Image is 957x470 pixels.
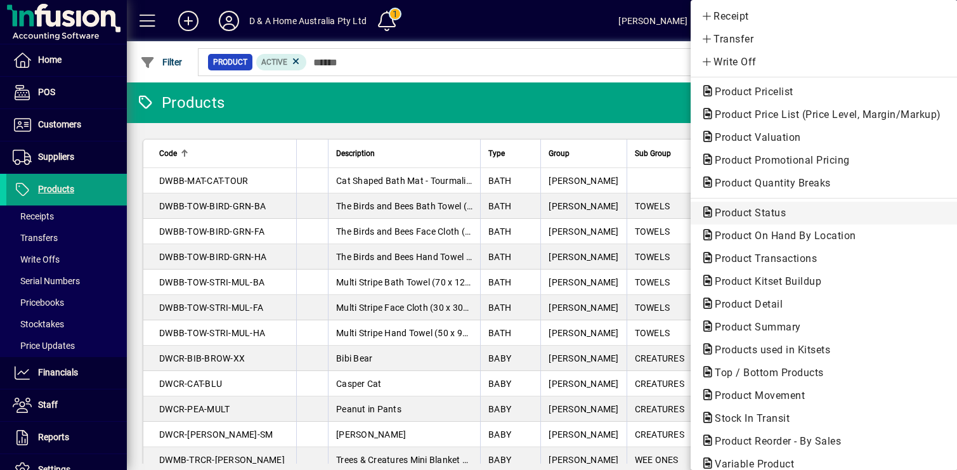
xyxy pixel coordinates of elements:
[701,131,807,143] span: Product Valuation
[701,367,830,379] span: Top / Bottom Products
[701,108,947,121] span: Product Price List (Price Level, Margin/Markup)
[701,154,856,166] span: Product Promotional Pricing
[701,177,837,189] span: Product Quantity Breaks
[701,9,947,24] span: Receipt
[701,321,807,333] span: Product Summary
[701,32,947,47] span: Transfer
[701,344,837,356] span: Products used in Kitsets
[701,86,800,98] span: Product Pricelist
[701,412,796,424] span: Stock In Transit
[701,252,823,264] span: Product Transactions
[701,389,811,401] span: Product Movement
[701,207,792,219] span: Product Status
[701,275,828,287] span: Product Kitset Buildup
[701,55,947,70] span: Write Off
[701,435,847,447] span: Product Reorder - By Sales
[701,230,863,242] span: Product On Hand By Location
[701,298,789,310] span: Product Detail
[701,458,800,470] span: Variable Product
